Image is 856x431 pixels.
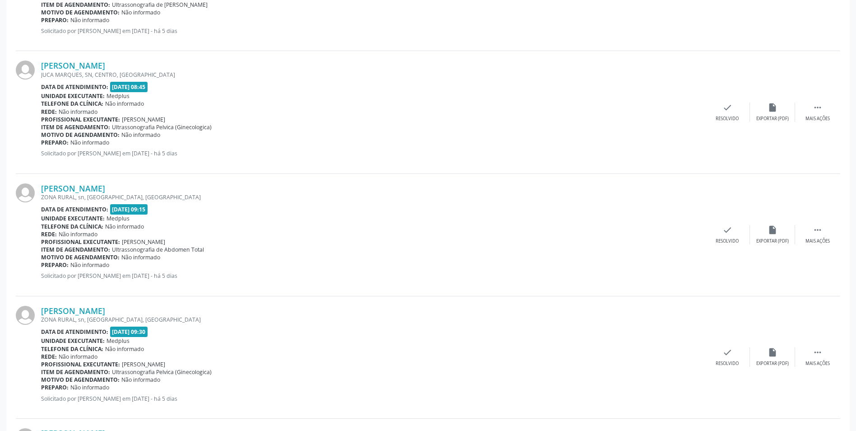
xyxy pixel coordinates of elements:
i:  [813,347,823,357]
div: Mais ações [805,116,830,122]
span: [PERSON_NAME] [122,116,165,123]
i: check [722,347,732,357]
div: Mais ações [805,238,830,244]
div: Resolvido [716,361,739,367]
i:  [813,103,823,112]
span: Não informado [121,9,160,16]
p: Solicitado por [PERSON_NAME] em [DATE] - há 5 dias [41,150,705,157]
b: Motivo de agendamento: [41,376,120,384]
span: Não informado [105,100,144,108]
span: [DATE] 09:15 [110,204,148,215]
img: img [16,61,35,80]
b: Rede: [41,353,57,361]
b: Preparo: [41,261,69,269]
img: img [16,306,35,325]
div: Exportar (PDF) [756,116,789,122]
b: Data de atendimento: [41,83,108,91]
span: Ultrassonografia Pelvica (Ginecologica) [112,123,212,131]
a: [PERSON_NAME] [41,183,105,193]
div: Resolvido [716,238,739,244]
span: Não informado [59,353,97,361]
span: [PERSON_NAME] [122,238,165,246]
span: Medplus [106,215,130,222]
b: Unidade executante: [41,215,105,222]
b: Unidade executante: [41,92,105,100]
span: Não informado [70,384,109,391]
i: insert_drive_file [768,103,777,112]
p: Solicitado por [PERSON_NAME] em [DATE] - há 5 dias [41,395,705,403]
b: Profissional executante: [41,116,120,123]
span: Não informado [121,376,160,384]
span: Não informado [70,16,109,24]
i: check [722,103,732,112]
p: Solicitado por [PERSON_NAME] em [DATE] - há 5 dias [41,27,705,35]
b: Rede: [41,108,57,116]
b: Telefone da clínica: [41,100,103,108]
b: Data de atendimento: [41,328,108,336]
span: Medplus [106,92,130,100]
img: img [16,183,35,202]
span: Não informado [105,223,144,230]
i: insert_drive_file [768,347,777,357]
b: Item de agendamento: [41,368,110,376]
p: Solicitado por [PERSON_NAME] em [DATE] - há 5 dias [41,272,705,280]
div: Mais ações [805,361,830,367]
span: Medplus [106,337,130,345]
b: Data de atendimento: [41,206,108,213]
i:  [813,225,823,235]
b: Rede: [41,230,57,238]
i: check [722,225,732,235]
span: Não informado [121,131,160,139]
div: Resolvido [716,116,739,122]
div: JUCA MARQUES, SN, CENTRO, [GEOGRAPHIC_DATA] [41,71,705,79]
span: Ultrassonografia de [PERSON_NAME] [112,1,208,9]
span: [DATE] 09:30 [110,327,148,337]
span: Não informado [105,345,144,353]
a: [PERSON_NAME] [41,61,105,70]
b: Telefone da clínica: [41,345,103,353]
b: Preparo: [41,16,69,24]
b: Item de agendamento: [41,1,110,9]
b: Telefone da clínica: [41,223,103,230]
div: ZONA RURAL, sn, [GEOGRAPHIC_DATA], [GEOGRAPHIC_DATA] [41,193,705,201]
b: Motivo de agendamento: [41,9,120,16]
span: Não informado [70,139,109,146]
b: Preparo: [41,384,69,391]
i: insert_drive_file [768,225,777,235]
span: [PERSON_NAME] [122,361,165,368]
div: ZONA RURAL, sn, [GEOGRAPHIC_DATA], [GEOGRAPHIC_DATA] [41,316,705,323]
b: Profissional executante: [41,361,120,368]
b: Motivo de agendamento: [41,253,120,261]
b: Unidade executante: [41,337,105,345]
b: Item de agendamento: [41,246,110,253]
span: [DATE] 08:45 [110,82,148,92]
b: Item de agendamento: [41,123,110,131]
div: Exportar (PDF) [756,238,789,244]
b: Preparo: [41,139,69,146]
span: Ultrassonografia de Abdomen Total [112,246,204,253]
span: Não informado [121,253,160,261]
span: Não informado [70,261,109,269]
span: Não informado [59,108,97,116]
div: Exportar (PDF) [756,361,789,367]
span: Ultrassonografia Pelvica (Ginecologica) [112,368,212,376]
b: Profissional executante: [41,238,120,246]
b: Motivo de agendamento: [41,131,120,139]
a: [PERSON_NAME] [41,306,105,316]
span: Não informado [59,230,97,238]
